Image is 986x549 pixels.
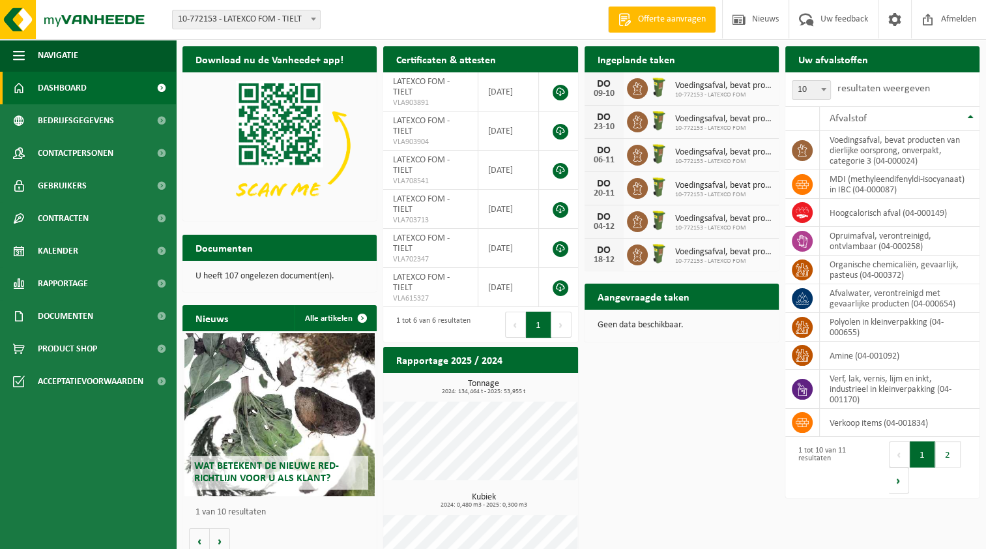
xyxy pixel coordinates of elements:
[383,46,509,72] h2: Certificaten & attesten
[38,267,88,300] span: Rapportage
[393,273,450,293] span: LATEXCO FOM - TIELT
[393,155,450,175] span: LATEXCO FOM - TIELT
[820,199,979,227] td: hoogcalorisch afval (04-000149)
[591,245,617,256] div: DO
[38,333,97,365] span: Product Shop
[675,214,772,224] span: Voedingsafval, bevat producten van dierlijke oorsprong, onverpakt, categorie 3
[182,305,241,331] h2: Nieuws
[551,312,572,338] button: Next
[182,46,356,72] h2: Download nu de Vanheede+ app!
[393,194,450,215] span: LATEXCO FOM - TIELT
[38,202,89,235] span: Contracten
[182,235,266,260] h2: Documenten
[675,114,772,125] span: Voedingsafval, bevat producten van dierlijke oorsprong, onverpakt, categorie 3
[38,365,143,398] span: Acceptatievoorwaarden
[675,258,772,265] span: 10-772153 - LATEXCO FOM
[393,116,450,136] span: LATEXCO FOM - TIELT
[820,284,979,313] td: afvalwater, verontreinigd met gevaarlijke producten (04-000654)
[585,46,688,72] h2: Ingeplande taken
[478,190,539,229] td: [DATE]
[478,111,539,151] td: [DATE]
[478,72,539,111] td: [DATE]
[792,81,830,99] span: 10
[478,229,539,268] td: [DATE]
[390,379,577,395] h3: Tonnage
[393,293,468,304] span: VLA615327
[390,310,471,339] div: 1 tot 6 van 6 resultaten
[196,272,364,281] p: U heeft 107 ongelezen document(en).
[675,181,772,191] span: Voedingsafval, bevat producten van dierlijke oorsprong, onverpakt, categorie 3
[820,131,979,170] td: voedingsafval, bevat producten van dierlijke oorsprong, onverpakt, categorie 3 (04-000024)
[393,137,468,147] span: VLA903904
[591,145,617,156] div: DO
[648,243,670,265] img: WB-0060-HPE-GN-50
[889,441,910,467] button: Previous
[820,409,979,437] td: verkoop items (04-001834)
[591,123,617,132] div: 23-10
[194,461,339,484] span: Wat betekent de nieuwe RED-richtlijn voor u als klant?
[608,7,716,33] a: Offerte aanvragen
[173,10,320,29] span: 10-772153 - LATEXCO FOM - TIELT
[478,268,539,307] td: [DATE]
[38,235,78,267] span: Kalender
[585,284,703,309] h2: Aangevraagde taken
[38,137,113,170] span: Contactpersonen
[196,508,370,517] p: 1 van 10 resultaten
[591,89,617,98] div: 09-10
[390,389,577,395] span: 2024: 134,464 t - 2025: 53,955 t
[591,112,617,123] div: DO
[598,321,766,330] p: Geen data beschikbaar.
[889,467,909,494] button: Next
[675,147,772,158] span: Voedingsafval, bevat producten van dierlijke oorsprong, onverpakt, categorie 3
[38,300,93,333] span: Documenten
[38,39,78,72] span: Navigatie
[675,247,772,258] span: Voedingsafval, bevat producten van dierlijke oorsprong, onverpakt, categorie 3
[393,233,450,254] span: LATEXCO FOM - TIELT
[830,113,867,124] span: Afvalstof
[675,191,772,199] span: 10-772153 - LATEXCO FOM
[591,189,617,198] div: 20-11
[526,312,551,338] button: 1
[390,493,577,509] h3: Kubiek
[820,313,979,342] td: polyolen in kleinverpakking (04-000655)
[648,143,670,165] img: WB-0060-HPE-GN-50
[182,72,377,218] img: Download de VHEPlus App
[648,76,670,98] img: WB-0060-HPE-GN-50
[910,441,935,467] button: 1
[792,440,876,495] div: 1 tot 10 van 11 resultaten
[675,81,772,91] span: Voedingsafval, bevat producten van dierlijke oorsprong, onverpakt, categorie 3
[935,441,961,467] button: 2
[820,370,979,409] td: verf, lak, vernis, lijm en inkt, industrieel in kleinverpakking (04-001170)
[478,151,539,190] td: [DATE]
[390,502,577,509] span: 2024: 0,480 m3 - 2025: 0,300 m3
[591,212,617,222] div: DO
[591,79,617,89] div: DO
[648,209,670,231] img: WB-0060-HPE-GN-50
[505,312,526,338] button: Previous
[820,227,979,256] td: opruimafval, verontreinigd, ontvlambaar (04-000258)
[295,305,375,331] a: Alle artikelen
[591,179,617,189] div: DO
[172,10,321,29] span: 10-772153 - LATEXCO FOM - TIELT
[675,224,772,232] span: 10-772153 - LATEXCO FOM
[393,215,468,226] span: VLA703713
[184,333,375,496] a: Wat betekent de nieuwe RED-richtlijn voor u als klant?
[591,156,617,165] div: 06-11
[635,13,709,26] span: Offerte aanvragen
[383,347,515,372] h2: Rapportage 2025 / 2024
[393,98,468,108] span: VLA903891
[837,83,930,94] label: resultaten weergeven
[648,176,670,198] img: WB-0060-HPE-GN-50
[792,80,831,100] span: 10
[675,158,772,166] span: 10-772153 - LATEXCO FOM
[820,342,979,370] td: amine (04-001092)
[675,125,772,132] span: 10-772153 - LATEXCO FOM
[393,254,468,265] span: VLA702347
[675,91,772,99] span: 10-772153 - LATEXCO FOM
[38,170,87,202] span: Gebruikers
[785,46,881,72] h2: Uw afvalstoffen
[820,170,979,199] td: MDI (methyleendifenyldi-isocyanaat) in IBC (04-000087)
[648,110,670,132] img: WB-0060-HPE-GN-50
[591,222,617,231] div: 04-12
[38,72,87,104] span: Dashboard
